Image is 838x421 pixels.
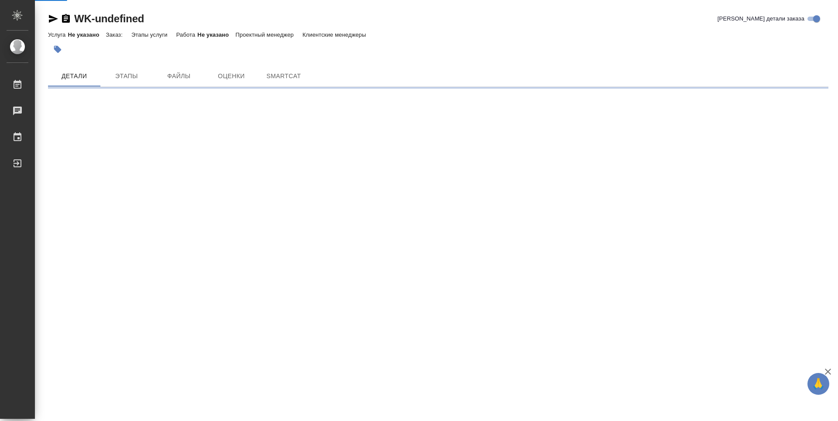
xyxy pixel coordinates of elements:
[106,71,148,82] span: Этапы
[61,14,71,24] button: Скопировать ссылку
[811,375,826,393] span: 🙏
[807,373,829,395] button: 🙏
[53,71,95,82] span: Детали
[263,71,305,82] span: SmartCat
[176,31,198,38] p: Работа
[302,31,368,38] p: Клиентские менеджеры
[718,14,804,23] span: [PERSON_NAME] детали заказа
[48,14,58,24] button: Скопировать ссылку для ЯМессенджера
[131,31,170,38] p: Этапы услуги
[210,71,252,82] span: Оценки
[197,31,235,38] p: Не указано
[235,31,295,38] p: Проектный менеджер
[48,40,67,59] button: Добавить тэг
[158,71,200,82] span: Файлы
[74,13,144,24] a: WK-undefined
[48,31,68,38] p: Услуга
[68,31,106,38] p: Не указано
[106,31,124,38] p: Заказ:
